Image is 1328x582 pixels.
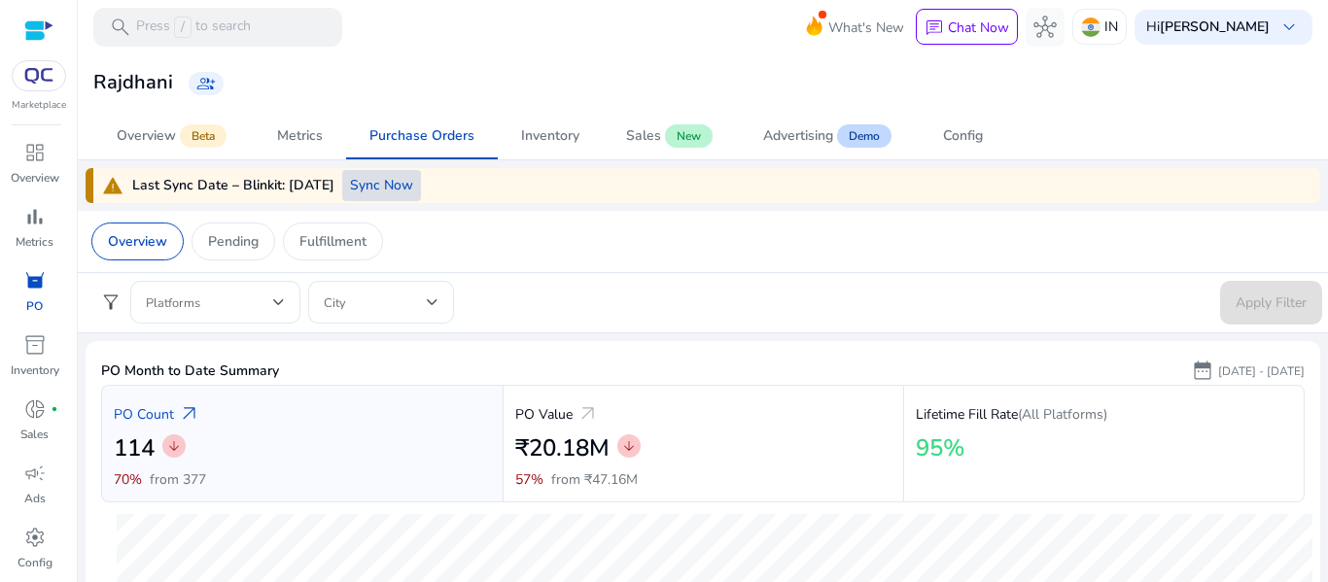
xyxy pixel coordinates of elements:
[948,18,1009,37] p: Chat Now
[1033,16,1057,39] span: hub
[136,17,251,38] p: Press to search
[515,404,573,425] p: PO Value
[23,397,47,421] span: donut_small
[577,402,600,426] span: arrow_outward
[114,404,174,425] p: PO Count
[114,469,142,490] p: 70%
[23,141,47,164] span: dashboard
[93,71,173,94] h3: Rajdhani
[189,72,224,95] a: group_add
[23,269,47,292] span: orders
[166,438,182,454] span: arrow_downward
[1081,17,1101,37] img: in.svg
[299,231,367,252] p: Fulfillment
[180,124,227,148] span: Beta
[515,434,610,462] h2: ₹20.18M
[1026,8,1065,47] button: hub
[17,554,52,571] p: Config
[350,175,413,195] span: Sync Now
[665,124,713,148] span: New
[208,231,259,252] p: Pending
[925,18,944,38] span: chat
[178,402,201,426] span: arrow_outward
[551,469,638,490] p: from ₹47.16M
[101,174,124,197] span: warning
[114,434,155,462] h2: 114
[51,405,58,413] span: fiber_manual_record
[1018,405,1107,424] span: (All Platforms)
[26,297,43,315] p: PO
[12,98,66,113] p: Marketplace
[1104,10,1118,44] p: IN
[1218,362,1305,380] p: [DATE] - [DATE]
[621,438,637,454] span: arrow_downward
[837,124,891,148] span: Demo
[11,361,59,379] p: Inventory
[21,68,56,84] img: QC-logo.svg
[108,231,167,252] p: Overview
[11,169,59,187] p: Overview
[1160,17,1270,36] b: [PERSON_NAME]
[916,434,964,462] h2: 95%
[101,363,279,380] h5: PO Month to Date Summary
[916,404,1107,425] p: Lifetime Fill Rate
[99,291,122,314] span: filter_alt
[174,17,192,38] span: /
[763,129,833,143] div: Advertising
[521,129,579,143] div: Inventory
[16,233,53,251] p: Metrics
[515,469,543,490] p: 57%
[150,469,206,490] p: from 377
[109,16,132,39] span: search
[20,426,49,443] p: Sales
[117,129,176,143] div: Overview
[24,490,46,507] p: Ads
[23,205,47,228] span: bar_chart
[626,129,661,143] div: Sales
[1146,20,1270,34] p: Hi
[828,11,904,45] span: What's New
[916,9,1018,46] button: chatChat Now
[943,129,983,143] div: Config
[23,526,47,549] span: settings
[132,176,334,195] span: Last Sync Date – Blinkit: [DATE]
[23,462,47,485] span: campaign
[23,333,47,357] span: inventory_2
[1191,359,1214,382] span: date_range
[342,170,421,201] button: Sync Now
[277,129,323,143] div: Metrics
[369,129,474,143] div: Purchase Orders
[1277,16,1301,39] span: keyboard_arrow_down
[196,74,216,93] span: group_add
